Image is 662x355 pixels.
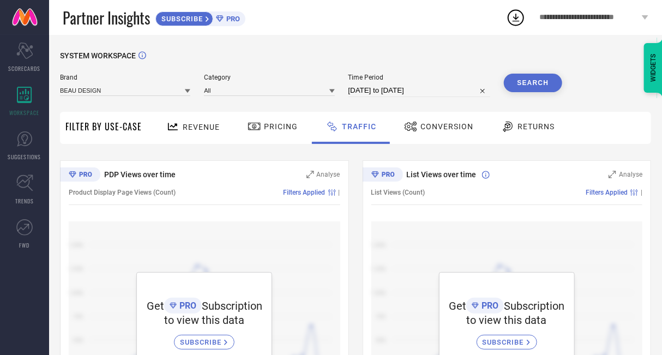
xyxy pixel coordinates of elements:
span: Filter By Use-Case [65,120,142,133]
span: PDP Views over time [104,170,176,179]
span: Category [204,74,334,81]
span: Traffic [342,122,376,131]
input: Select time period [348,84,490,97]
div: Premium [60,167,100,184]
span: Analyse [317,171,340,178]
span: Pricing [264,122,298,131]
span: to view this data [467,314,547,327]
span: SUBSCRIBE [180,338,224,346]
span: Subscription [504,299,564,312]
div: Premium [363,167,403,184]
svg: Zoom [609,171,616,178]
span: Partner Insights [63,7,150,29]
span: Conversion [420,122,473,131]
span: SUGGESTIONS [8,153,41,161]
span: to view this data [164,314,244,327]
span: Time Period [348,74,490,81]
span: Filters Applied [284,189,326,196]
span: Brand [60,74,190,81]
span: Get [147,299,164,312]
span: PRO [224,15,240,23]
span: | [339,189,340,196]
span: SUBSCRIBE [156,15,206,23]
span: Revenue [183,123,220,131]
span: PRO [177,300,196,311]
span: Get [449,299,466,312]
span: SUBSCRIBE [483,338,527,346]
span: Subscription [202,299,262,312]
div: Open download list [506,8,526,27]
a: SUBSCRIBEPRO [155,9,245,26]
span: PRO [479,300,498,311]
span: Filters Applied [586,189,628,196]
span: List Views (Count) [371,189,425,196]
span: WORKSPACE [10,109,40,117]
span: List Views over time [407,170,477,179]
a: SUBSCRIBE [477,327,537,350]
span: Returns [517,122,555,131]
span: SYSTEM WORKSPACE [60,51,136,60]
a: SUBSCRIBE [174,327,234,350]
span: FWD [20,241,30,249]
span: TRENDS [15,197,34,205]
span: Product Display Page Views (Count) [69,189,176,196]
span: Analyse [619,171,642,178]
span: SCORECARDS [9,64,41,73]
span: | [641,189,642,196]
svg: Zoom [306,171,314,178]
button: Search [504,74,563,92]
